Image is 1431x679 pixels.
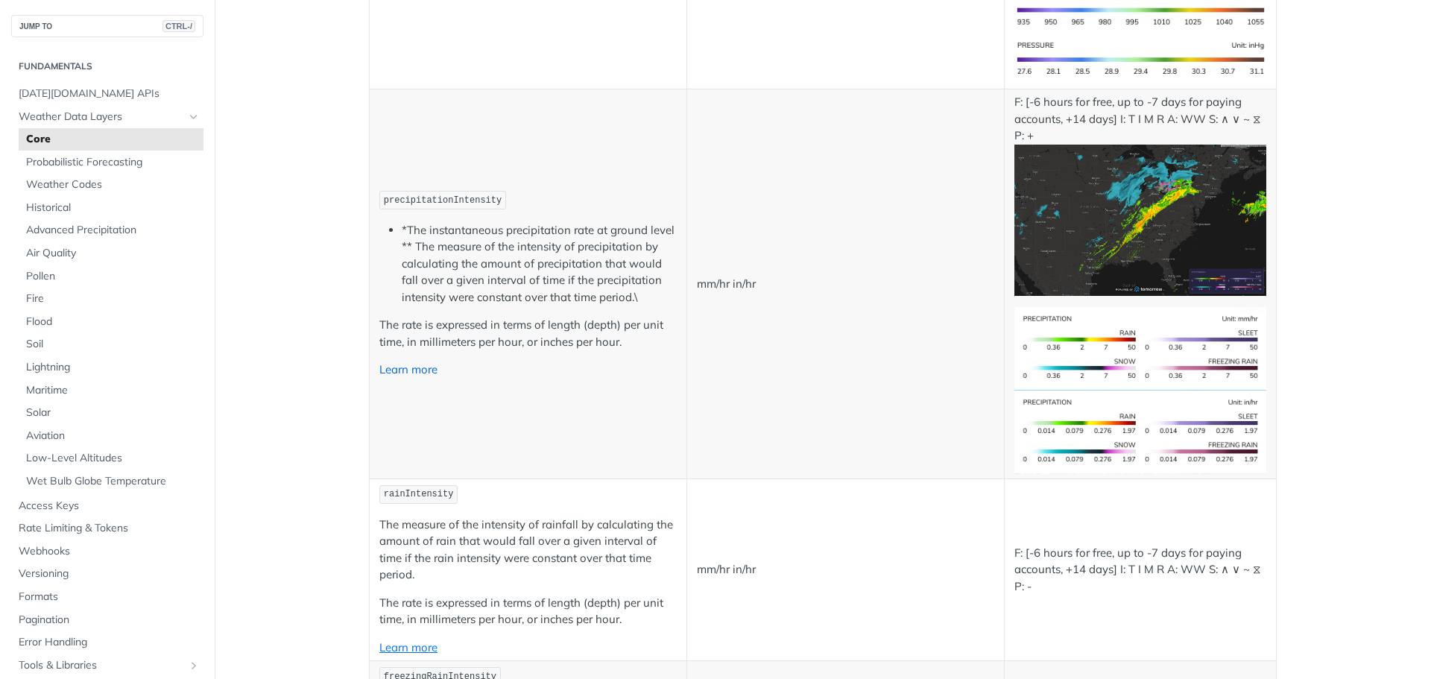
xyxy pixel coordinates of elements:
p: F: [-6 hours for free, up to -7 days for paying accounts, +14 days] I: T I M R A: WW S: ∧ ∨ ~ ⧖ P: + [1014,94,1266,295]
span: precipitationIntensity [384,195,502,206]
span: Formats [19,590,200,604]
a: Fire [19,288,203,310]
span: Weather Codes [26,177,200,192]
a: Advanced Precipitation [19,219,203,241]
a: Maritime [19,379,203,402]
a: Lightning [19,356,203,379]
span: Solar [26,405,200,420]
span: Maritime [26,383,200,398]
span: Rate Limiting & Tokens [19,521,200,536]
a: Tools & LibrariesShow subpages for Tools & Libraries [11,654,203,677]
span: Expand image [1014,424,1266,438]
a: Probabilistic Forecasting [19,151,203,174]
h2: Fundamentals [11,60,203,73]
a: [DATE][DOMAIN_NAME] APIs [11,83,203,105]
span: Wet Bulb Globe Temperature [26,474,200,489]
a: Access Keys [11,495,203,517]
li: *The instantaneous precipitation rate at ground level ** The measure of the intensity of precipit... [402,222,677,306]
a: Weather Data LayersHide subpages for Weather Data Layers [11,106,203,128]
span: Pollen [26,269,200,284]
a: Error Handling [11,631,203,654]
span: Advanced Precipitation [26,223,200,238]
a: Learn more [379,640,437,654]
a: Weather Codes [19,174,203,196]
span: CTRL-/ [162,20,195,32]
a: Pagination [11,609,203,631]
a: Historical [19,197,203,219]
span: Aviation [26,429,200,443]
a: Air Quality [19,242,203,265]
a: Low-Level Altitudes [19,447,203,470]
span: Soil [26,337,200,352]
a: Rate Limiting & Tokens [11,517,203,540]
span: Air Quality [26,246,200,261]
span: Error Handling [19,635,200,650]
span: Webhooks [19,544,200,559]
span: Pagination [19,613,200,628]
span: Probabilistic Forecasting [26,155,200,170]
span: Expand image [1014,51,1266,66]
span: Expand image [1014,212,1266,226]
span: Expand image [1014,340,1266,354]
span: Flood [26,315,200,329]
a: Aviation [19,425,203,447]
a: Learn more [379,362,437,376]
a: Versioning [11,563,203,585]
span: Weather Data Layers [19,110,184,124]
a: Solar [19,402,203,424]
span: Fire [26,291,200,306]
p: The measure of the intensity of rainfall by calculating the amount of rain that would fall over a... [379,517,677,584]
span: Access Keys [19,499,200,514]
a: Wet Bulb Globe Temperature [19,470,203,493]
button: JUMP TOCTRL-/ [11,15,203,37]
a: Flood [19,311,203,333]
span: Versioning [19,566,200,581]
a: Formats [11,586,203,608]
a: Core [19,128,203,151]
p: The rate is expressed in terms of length (depth) per unit time, in millimeters per hour, or inche... [379,595,677,628]
a: Soil [19,333,203,356]
p: The rate is expressed in terms of length (depth) per unit time, in millimeters per hour, or inche... [379,317,677,350]
p: mm/hr in/hr [697,561,994,578]
a: Webhooks [11,540,203,563]
p: mm/hr in/hr [697,276,994,293]
a: Pollen [19,265,203,288]
span: Historical [26,200,200,215]
span: Tools & Libraries [19,658,184,673]
span: [DATE][DOMAIN_NAME] APIs [19,86,200,101]
p: F: [-6 hours for free, up to -7 days for paying accounts, +14 days] I: T I M R A: WW S: ∧ ∨ ~ ⧖ P: - [1014,545,1266,596]
span: Low-Level Altitudes [26,451,200,466]
span: rainIntensity [384,489,454,499]
span: Lightning [26,360,200,375]
span: Core [26,132,200,147]
span: Expand image [1014,1,1266,16]
button: Show subpages for Tools & Libraries [188,660,200,672]
button: Hide subpages for Weather Data Layers [188,111,200,123]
